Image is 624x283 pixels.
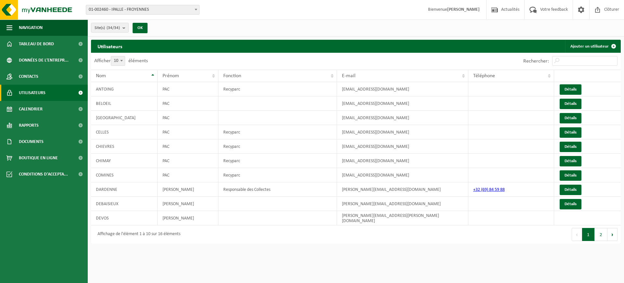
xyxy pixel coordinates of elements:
[158,111,218,125] td: PAC
[96,73,106,78] span: Nom
[19,134,44,150] span: Documents
[560,185,581,195] a: Détails
[111,56,125,65] span: 10
[560,156,581,166] a: Détails
[447,7,480,12] strong: [PERSON_NAME]
[19,117,39,134] span: Rapports
[218,82,337,96] td: Recyparc
[218,154,337,168] td: Recyparc
[473,187,505,192] a: +32 (69) 84 59 88
[337,139,468,154] td: [EMAIL_ADDRESS][DOMAIN_NAME]
[19,166,68,182] span: Conditions d'accepta...
[91,111,158,125] td: [GEOGRAPHIC_DATA]
[218,125,337,139] td: Recyparc
[560,142,581,152] a: Détails
[158,211,218,225] td: [PERSON_NAME]
[560,127,581,138] a: Détails
[19,20,43,36] span: Navigation
[95,23,120,33] span: Site(s)
[158,82,218,96] td: PAC
[91,139,158,154] td: CHIEVRES
[223,73,241,78] span: Fonction
[560,199,581,209] a: Détails
[86,5,200,15] span: 01-002460 - IPALLE - FROYENNES
[337,154,468,168] td: [EMAIL_ADDRESS][DOMAIN_NAME]
[19,85,45,101] span: Utilisateurs
[337,82,468,96] td: [EMAIL_ADDRESS][DOMAIN_NAME]
[91,23,129,33] button: Site(s)(34/34)
[162,73,179,78] span: Prénom
[218,139,337,154] td: Recyparc
[86,5,199,14] span: 01-002460 - IPALLE - FROYENNES
[342,73,356,78] span: E-mail
[572,228,582,241] button: Previous
[111,56,125,66] span: 10
[560,99,581,109] a: Détails
[91,211,158,225] td: DEVOS
[218,168,337,182] td: Recyparc
[607,228,617,241] button: Next
[91,154,158,168] td: CHIMAY
[218,182,337,197] td: Responsable des Collectes
[91,82,158,96] td: ANTOING
[337,182,468,197] td: [PERSON_NAME][EMAIL_ADDRESS][DOMAIN_NAME]
[523,59,549,64] label: Rechercher:
[19,52,69,68] span: Données de l'entrepr...
[337,211,468,225] td: [PERSON_NAME][EMAIL_ADDRESS][PERSON_NAME][DOMAIN_NAME]
[158,139,218,154] td: PAC
[158,182,218,197] td: [PERSON_NAME]
[337,96,468,111] td: [EMAIL_ADDRESS][DOMAIN_NAME]
[565,40,620,53] a: Ajouter un utilisateur
[107,26,120,30] count: (34/34)
[91,182,158,197] td: DARDENNE
[19,101,43,117] span: Calendrier
[158,125,218,139] td: PAC
[19,36,54,52] span: Tableau de bord
[19,150,58,166] span: Boutique en ligne
[560,84,581,95] a: Détails
[560,113,581,123] a: Détails
[91,40,129,52] h2: Utilisateurs
[158,168,218,182] td: PAC
[560,170,581,181] a: Détails
[158,197,218,211] td: [PERSON_NAME]
[158,154,218,168] td: PAC
[337,111,468,125] td: [EMAIL_ADDRESS][DOMAIN_NAME]
[91,96,158,111] td: BELOEIL
[473,73,495,78] span: Téléphone
[94,229,180,240] div: Affichage de l'élément 1 à 10 sur 16 éléments
[19,68,38,85] span: Contacts
[158,96,218,111] td: PAC
[337,197,468,211] td: [PERSON_NAME][EMAIL_ADDRESS][DOMAIN_NAME]
[91,125,158,139] td: CELLES
[91,168,158,182] td: COMINES
[94,58,148,64] label: Afficher éléments
[133,23,148,33] button: OK
[582,228,595,241] button: 1
[91,197,158,211] td: DEBAISIEUX
[337,168,468,182] td: [EMAIL_ADDRESS][DOMAIN_NAME]
[595,228,607,241] button: 2
[337,125,468,139] td: [EMAIL_ADDRESS][DOMAIN_NAME]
